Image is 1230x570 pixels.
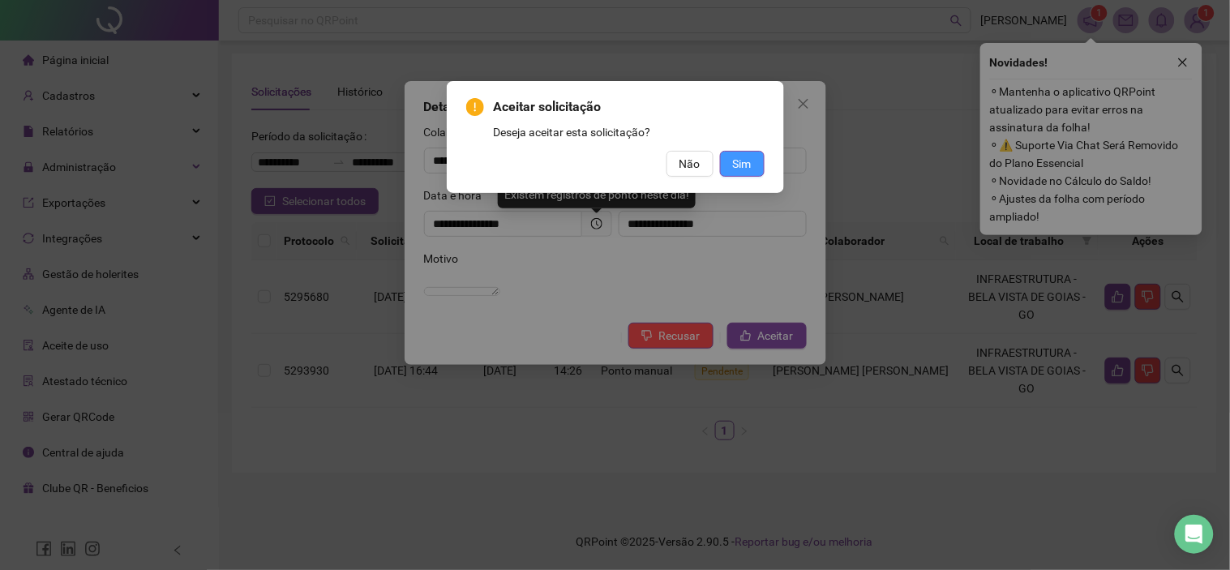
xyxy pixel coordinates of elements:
[720,151,765,177] button: Sim
[733,155,752,173] span: Sim
[666,151,714,177] button: Não
[679,155,701,173] span: Não
[1175,515,1214,554] div: Open Intercom Messenger
[494,123,765,141] div: Deseja aceitar esta solicitação?
[466,98,484,116] span: exclamation-circle
[494,97,765,117] span: Aceitar solicitação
